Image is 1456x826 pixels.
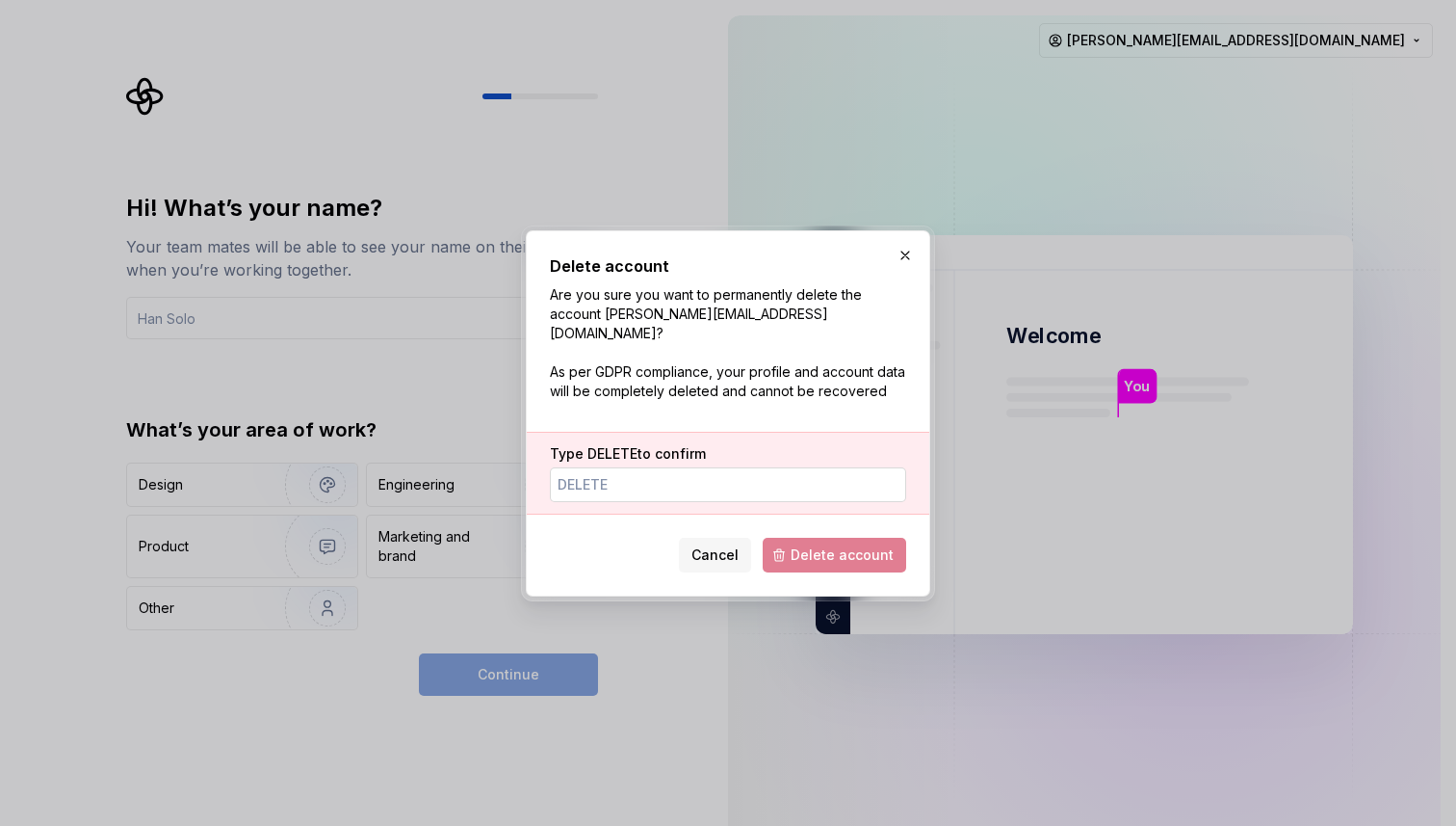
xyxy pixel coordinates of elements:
h2: Delete account [550,254,906,278]
input: DELETE [550,467,906,502]
label: Type to confirm [550,444,706,464]
p: Are you sure you want to permanently delete the account [PERSON_NAME][EMAIL_ADDRESS][DOMAIN_NAME]... [550,285,906,401]
span: DELETE [587,445,637,462]
button: Cancel [679,538,751,573]
span: Cancel [691,546,739,565]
